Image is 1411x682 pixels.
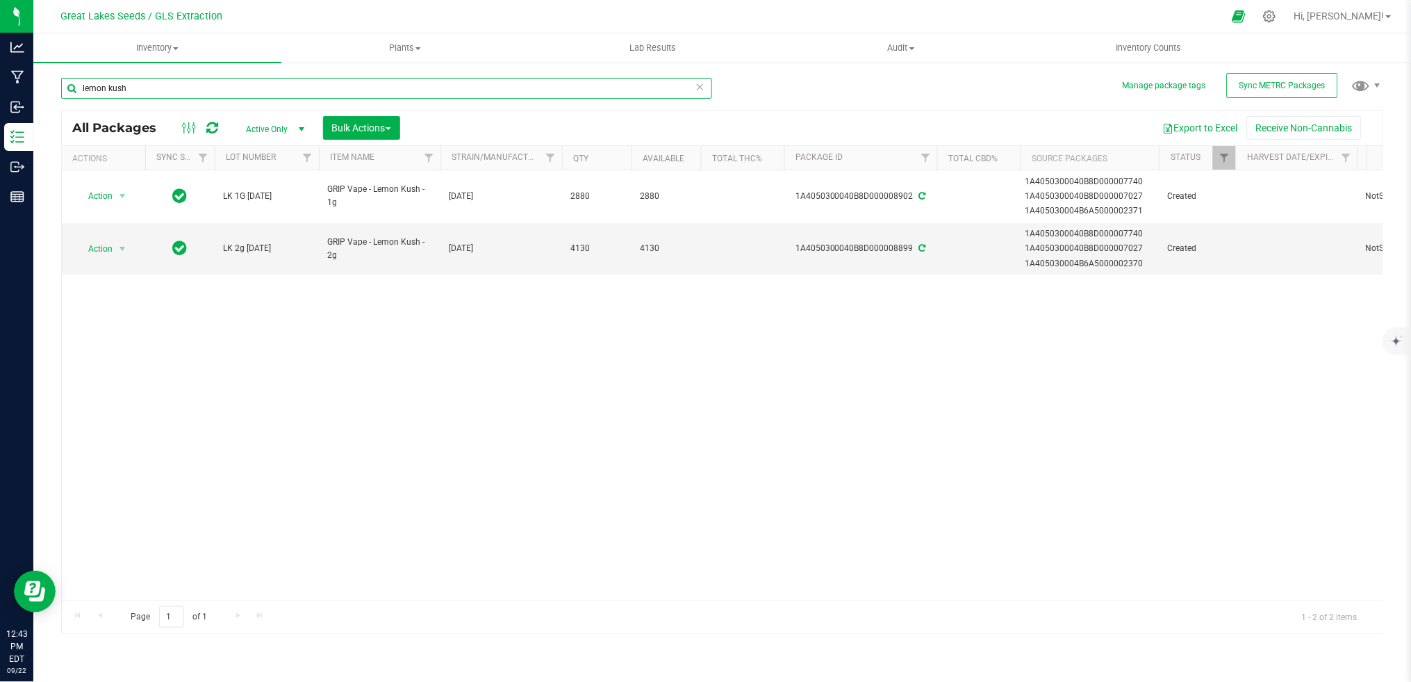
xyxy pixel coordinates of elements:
input: Search Package ID, Item Name, SKU, Lot or Part Number... [61,78,712,99]
span: All Packages [72,120,170,136]
span: Inventory [33,42,281,54]
a: STRAIN/Manufactured [452,152,549,162]
span: Created [1168,242,1228,255]
span: Sync from Compliance System [917,243,926,253]
span: Inventory Counts [1098,42,1200,54]
inline-svg: Analytics [10,40,24,54]
a: Inventory Counts [1025,33,1273,63]
button: Sync METRC Packages [1227,73,1338,98]
span: LK 1G [DATE] [223,190,311,203]
span: 2880 [640,190,693,203]
div: Manage settings [1261,10,1278,23]
span: Audit [778,42,1025,54]
div: Value 2: 1A4050300040B8D000007027 [1025,242,1155,255]
button: Manage package tags [1123,80,1206,92]
inline-svg: Inventory [10,130,24,144]
a: Total THC% [712,154,762,163]
inline-svg: Reports [10,190,24,204]
a: Filter [539,146,562,170]
p: 09/22 [6,665,27,676]
span: 1 - 2 of 2 items [1291,606,1369,627]
a: Available [643,154,684,163]
span: [DATE] [449,242,554,255]
a: Filter [192,146,215,170]
span: Hi, [PERSON_NAME]! [1294,10,1385,22]
th: Source Packages [1021,146,1160,170]
span: Lab Results [611,42,695,54]
a: Plants [281,33,529,63]
span: 4130 [570,242,623,255]
span: In Sync [173,186,188,206]
div: 1A4050300040B8D000008899 [782,242,939,255]
a: Qty [573,154,588,163]
inline-svg: Manufacturing [10,70,24,84]
a: Status [1171,152,1200,162]
a: Filter [296,146,319,170]
span: Open Ecommerce Menu [1223,3,1254,30]
div: Value 1: 1A4050300040B8D000007740 [1025,175,1155,188]
span: Great Lakes Seeds / GLS Extraction [61,10,223,22]
a: Package ID [795,152,843,162]
a: Filter [1213,146,1236,170]
div: Value 3: 1A405030004B6A5000002371 [1025,204,1155,218]
span: GRIP Vape - Lemon Kush - 2g [327,236,432,262]
span: Plants [282,42,529,54]
p: 12:43 PM EDT [6,628,27,665]
iframe: Resource center [14,571,56,612]
span: 4130 [640,242,693,255]
div: 1A4050300040B8D000008902 [782,190,939,203]
a: Total CBD% [948,154,998,163]
span: GRIP Vape - Lemon Kush - 1g [327,183,432,209]
a: Filter [1335,146,1358,170]
span: Sync METRC Packages [1239,81,1326,90]
span: Clear [695,78,705,96]
span: Created [1168,190,1228,203]
a: Lab Results [529,33,777,63]
span: In Sync [173,238,188,258]
button: Receive Non-Cannabis [1247,116,1362,140]
inline-svg: Outbound [10,160,24,174]
div: Value 1: 1A4050300040B8D000007740 [1025,227,1155,241]
span: Action [76,186,113,206]
span: 2880 [570,190,623,203]
span: Sync from Compliance System [917,191,926,201]
a: Sync Status [156,152,210,162]
a: Harvest Date/Expiration [1247,152,1356,162]
span: Bulk Actions [332,122,391,133]
div: Value 3: 1A405030004B6A5000002370 [1025,257,1155,270]
a: Lot Number [226,152,276,162]
button: Export to Excel [1154,116,1247,140]
span: [DATE] [449,190,554,203]
a: Audit [777,33,1025,63]
a: Inventory [33,33,281,63]
span: Page of 1 [119,606,219,628]
span: LK 2g [DATE] [223,242,311,255]
div: Value 2: 1A4050300040B8D000007027 [1025,190,1155,203]
a: Filter [418,146,440,170]
button: Bulk Actions [323,116,400,140]
span: select [114,186,131,206]
div: Actions [72,154,140,163]
input: 1 [159,606,184,628]
a: Filter [914,146,937,170]
span: select [114,239,131,259]
span: Action [76,239,113,259]
a: Item Name [330,152,374,162]
inline-svg: Inbound [10,100,24,114]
